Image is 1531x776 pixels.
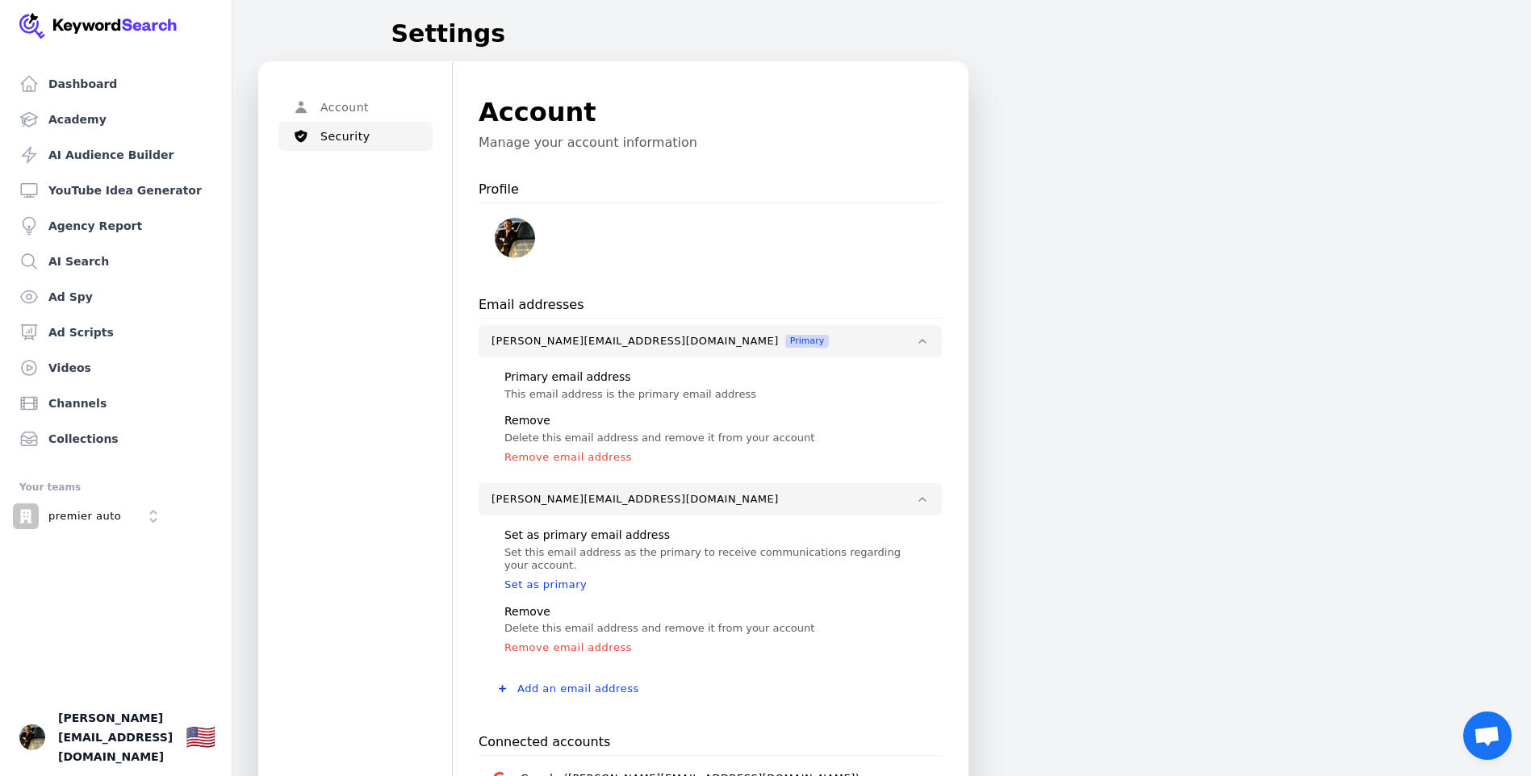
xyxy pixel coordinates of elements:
[1463,711,1512,760] a: Open chat
[13,210,219,242] a: Agency Report
[504,414,550,428] p: Remove
[58,708,173,766] span: [PERSON_NAME][EMAIL_ADDRESS][DOMAIN_NAME]
[479,93,942,131] h1: Account
[19,724,45,750] button: Open user button
[504,605,550,620] p: Remove
[504,370,631,385] p: Primary email address
[13,387,219,419] a: Channels
[278,122,433,151] button: Security
[13,423,219,455] a: Collections
[479,135,942,151] p: Manage your account information
[492,335,779,348] span: [PERSON_NAME][EMAIL_ADDRESS][DOMAIN_NAME]
[13,174,219,207] a: YouTube Idea Generator
[504,622,916,635] p: Delete this email address and remove it from your account
[391,19,506,48] h1: Settings
[479,292,584,318] p: Email addresses
[504,451,632,464] button: Remove email address
[785,335,830,348] span: Primary
[504,578,587,591] button: Set as primary
[479,325,942,357] button: [PERSON_NAME][EMAIL_ADDRESS][DOMAIN_NAME]Primary
[13,68,219,100] a: Dashboard
[13,245,219,277] a: AI Search
[504,528,670,543] p: Set as primary email address
[19,13,178,39] img: Your Company
[479,674,942,703] button: Add an email address
[13,352,219,384] a: Videos
[13,139,219,171] a: AI Audience Builder
[186,723,215,752] div: 🇺🇸
[186,721,215,753] button: 🇺🇸
[13,503,39,529] img: premier auto
[13,503,166,529] button: Open organization switcher
[504,546,916,573] p: Set this email address as the primary to receive communications regarding your account.
[479,483,942,515] button: [PERSON_NAME][EMAIL_ADDRESS][DOMAIN_NAME]
[13,103,219,136] a: Academy
[504,432,916,444] p: Delete this email address and remove it from your account
[479,729,610,755] p: Connected accounts
[13,316,219,348] a: Ad Scripts
[517,682,639,695] span: Add an email address
[479,177,519,202] p: Profile
[492,493,779,506] span: [PERSON_NAME][EMAIL_ADDRESS][DOMAIN_NAME]
[504,388,916,401] p: This email address is the primary email address
[13,281,219,313] a: Ad Spy
[19,478,212,497] div: Your teams
[278,93,433,122] button: Account
[48,509,121,524] p: premier auto
[504,641,632,654] button: Remove email address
